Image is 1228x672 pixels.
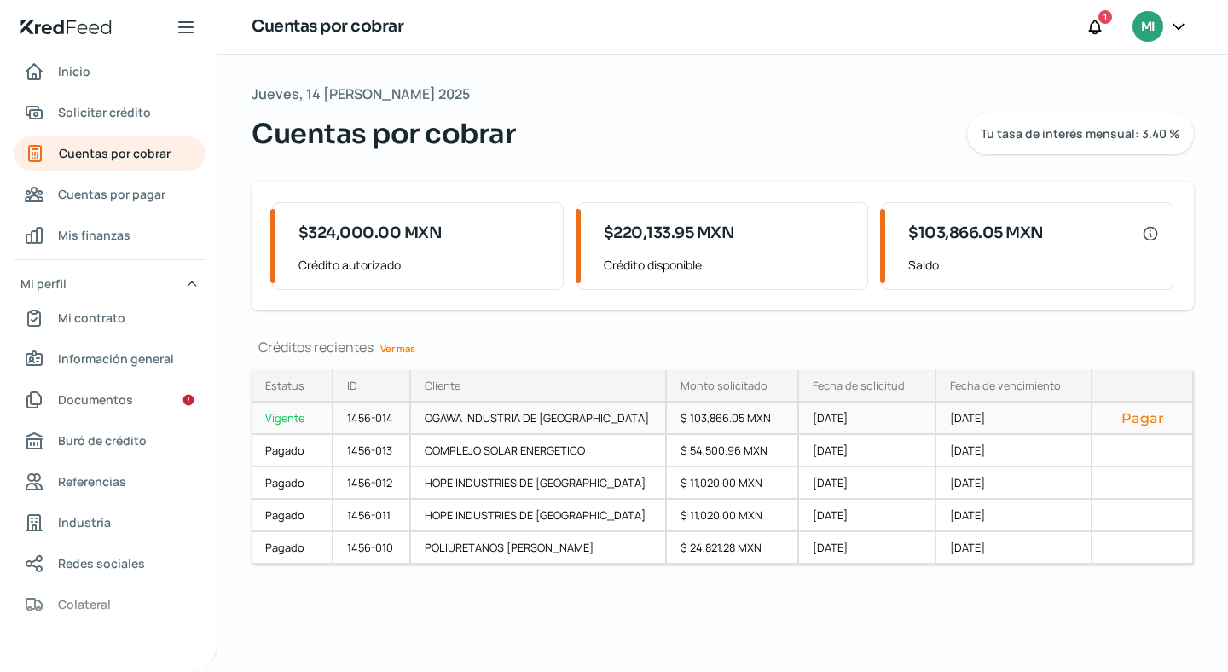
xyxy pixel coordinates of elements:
a: Pagado [252,435,333,467]
span: Cuentas por pagar [58,183,165,205]
a: Cuentas por pagar [14,177,206,211]
div: [DATE] [799,467,936,500]
span: Jueves, 14 [PERSON_NAME] 2025 [252,82,470,107]
div: OGAWA INDUSTRIA DE [GEOGRAPHIC_DATA] [411,403,667,435]
span: Solicitar crédito [58,101,151,123]
span: Cuentas por cobrar [59,142,171,164]
span: $103,866.05 MXN [908,222,1044,245]
a: Buró de crédito [14,424,206,458]
a: Solicitar crédito [14,96,206,130]
div: POLIURETANOS [PERSON_NAME] [411,532,667,565]
div: ID [347,378,357,393]
div: $ 11,020.00 MXN [667,500,799,532]
div: 1456-011 [333,500,411,532]
span: Mi contrato [58,307,125,328]
span: $220,133.95 MXN [604,222,735,245]
span: $324,000.00 MXN [298,222,443,245]
span: Inicio [58,61,90,82]
span: Colateral [58,594,111,615]
div: [DATE] [799,435,936,467]
h1: Cuentas por cobrar [252,14,403,39]
div: [DATE] [799,403,936,435]
button: Pagar [1106,409,1179,426]
span: Redes sociales [58,553,145,574]
span: MI [1141,17,1155,38]
span: Industria [58,512,111,533]
span: 1 [1103,9,1107,25]
span: Mi perfil [20,273,67,294]
div: 1456-012 [333,467,411,500]
span: Referencias [58,471,126,492]
a: Vigente [252,403,333,435]
span: Tu tasa de interés mensual: 3.40 % [981,128,1180,140]
span: Crédito disponible [604,254,854,275]
div: Estatus [265,378,304,393]
div: Fecha de vencimiento [950,378,1061,393]
a: Cuentas por cobrar [14,136,206,171]
div: 1456-014 [333,403,411,435]
div: COMPLEJO SOLAR ENERGETICO [411,435,667,467]
a: Ver más [374,335,422,362]
div: $ 24,821.28 MXN [667,532,799,565]
div: [DATE] [936,532,1092,565]
span: Cuentas por cobrar [252,113,515,154]
div: Monto solicitado [681,378,767,393]
a: Mis finanzas [14,218,206,252]
a: Inicio [14,55,206,89]
div: $ 11,020.00 MXN [667,467,799,500]
div: [DATE] [936,467,1092,500]
span: Información general [58,348,174,369]
a: Mi contrato [14,301,206,335]
div: [DATE] [936,500,1092,532]
a: Industria [14,506,206,540]
a: Colateral [14,588,206,622]
span: Documentos [58,389,133,410]
a: Redes sociales [14,547,206,581]
span: Buró de crédito [58,430,147,451]
a: Pagado [252,500,333,532]
div: 1456-010 [333,532,411,565]
div: [DATE] [799,500,936,532]
div: Cliente [425,378,460,393]
a: Información general [14,342,206,376]
span: Mis finanzas [58,224,130,246]
div: 1456-013 [333,435,411,467]
span: Saldo [908,254,1159,275]
a: Documentos [14,383,206,417]
div: $ 54,500.96 MXN [667,435,799,467]
div: Fecha de solicitud [813,378,905,393]
div: HOPE INDUSTRIES DE [GEOGRAPHIC_DATA] [411,467,667,500]
span: Crédito autorizado [298,254,549,275]
div: $ 103,866.05 MXN [667,403,799,435]
a: Referencias [14,465,206,499]
div: [DATE] [936,403,1092,435]
div: [DATE] [936,435,1092,467]
div: Créditos recientes [252,338,1194,356]
a: Pagado [252,467,333,500]
div: [DATE] [799,532,936,565]
a: Pagado [252,532,333,565]
div: HOPE INDUSTRIES DE [GEOGRAPHIC_DATA] [411,500,667,532]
